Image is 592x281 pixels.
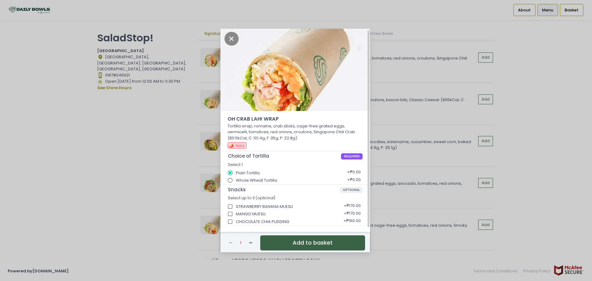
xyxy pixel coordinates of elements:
[224,35,239,41] button: Close
[342,208,363,220] div: + ₱170.00
[236,143,245,148] span: Spicy
[345,175,363,186] div: + ₱0.00
[228,162,243,167] span: Select 1
[228,115,329,123] span: OH CRAB LAH! WRAP
[236,177,277,184] span: Whole Wheat Tortilla
[228,187,340,192] span: Snacks
[236,170,260,176] span: Plain Tortilla
[260,235,365,250] button: Add to basket
[220,27,370,111] img: OH CRAB LAH! WRAP
[345,167,363,179] div: + ₱0.00
[228,195,275,200] span: Select up to 3 (optional)
[341,153,363,159] span: REQUIRED
[229,143,234,148] span: 🌶️
[341,216,363,228] div: + ₱160.00
[228,123,363,141] p: Tortilla wrap, romaine, crab sticks, cage-free grated eggs, vermicelli, tomatoes, red onions, cro...
[228,153,341,159] span: Choice of Tortilla
[340,187,363,193] span: OPTIONAL
[342,201,363,213] div: + ₱170.00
